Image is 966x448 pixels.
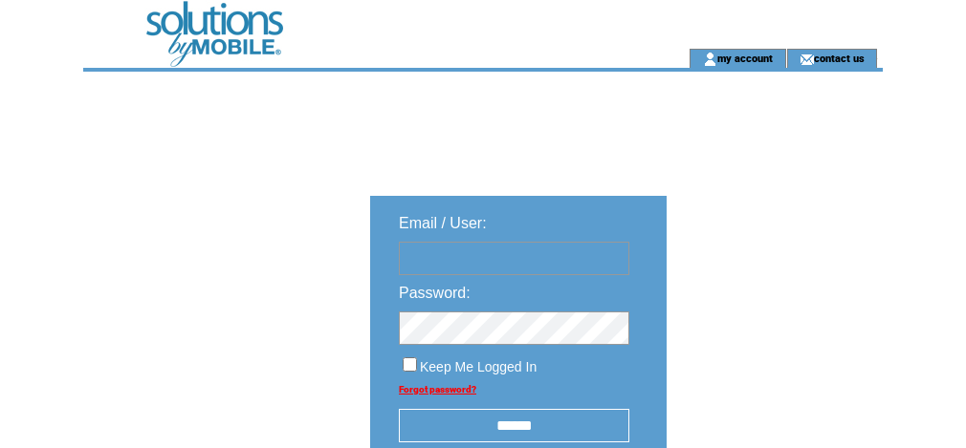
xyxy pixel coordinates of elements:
a: contact us [814,52,865,64]
img: account_icon.gif [703,52,717,67]
span: Password: [399,285,471,301]
span: Keep Me Logged In [420,359,537,374]
span: Email / User: [399,215,487,231]
img: contact_us_icon.gif [800,52,814,67]
a: my account [717,52,773,64]
a: Forgot password? [399,384,476,395]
